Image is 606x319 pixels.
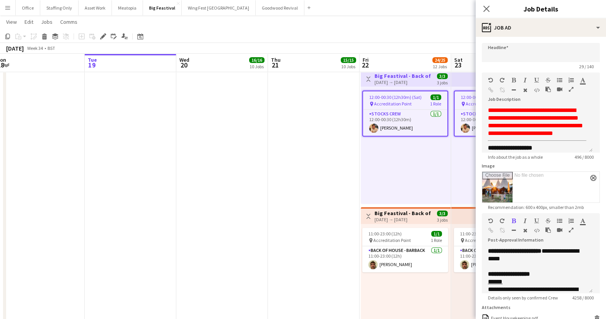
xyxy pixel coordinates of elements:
[361,61,369,69] span: 22
[534,87,539,93] button: HTML Code
[374,79,432,85] div: [DATE] → [DATE]
[482,304,511,310] label: Attachments
[455,110,539,136] app-card-role: Stocks Crew1/112:00-00:30 (12h30m)[PERSON_NAME]
[271,56,281,63] span: Thu
[454,228,540,272] app-job-card: 11:00-23:00 (12h)1/1 Accreditation Point1 RoleBack of House - Barback1/111:00-23:00 (12h)[PERSON_...
[437,210,448,216] span: 3/3
[25,18,33,25] span: Edit
[566,295,600,301] span: 4258 / 8000
[453,61,463,69] span: 23
[431,231,442,237] span: 1/1
[557,218,562,224] button: Unordered List
[573,64,600,69] span: 29 / 140
[488,218,493,224] button: Undo
[432,57,448,63] span: 24/25
[437,73,448,79] span: 3/3
[3,17,20,27] a: View
[534,77,539,83] button: Underline
[534,218,539,224] button: Underline
[374,101,412,107] span: Accreditation Point
[16,0,40,15] button: Office
[41,18,53,25] span: Jobs
[38,17,56,27] a: Jobs
[454,56,463,63] span: Sat
[256,0,304,15] button: Goodwood Revival
[374,210,432,217] h3: Big Feastival - Back of House
[488,77,493,83] button: Undo
[476,18,606,37] div: Job Ad
[179,56,189,63] span: Wed
[461,94,514,100] span: 12:00-00:30 (12h30m) (Sun)
[437,216,448,223] div: 3 jobs
[112,0,143,15] button: Meatopia
[454,90,540,136] div: 12:00-00:30 (12h30m) (Sun)1/1 Accreditation Point1 RoleStocks Crew1/112:00-00:30 (12h30m)[PERSON_...
[57,17,80,27] a: Comms
[466,101,503,107] span: Accreditation Point
[6,44,24,52] div: [DATE]
[362,228,448,272] app-job-card: 11:00-23:00 (12h)1/1 Accreditation Point1 RoleBack of House - Barback1/111:00-23:00 (12h)[PERSON_...
[534,227,539,233] button: HTML Code
[433,64,447,69] div: 12 Jobs
[143,0,182,15] button: Big Feastival
[568,77,574,83] button: Ordered List
[341,64,356,69] div: 10 Jobs
[87,61,97,69] span: 19
[511,87,516,93] button: Horizontal Line
[178,61,189,69] span: 20
[460,231,493,237] span: 11:00-23:00 (12h)
[182,0,256,15] button: Wing Fest [GEOGRAPHIC_DATA]
[362,90,448,136] app-job-card: 12:00-00:30 (12h30m) (Sat)1/1 Accreditation Point1 RoleStocks Crew1/112:00-00:30 (12h30m)[PERSON_...
[545,218,551,224] button: Strikethrough
[368,231,402,237] span: 11:00-23:00 (12h)
[482,204,590,210] span: Recommendation: 600 x 400px, smaller than 2mb
[557,227,562,233] button: Insert video
[568,86,574,92] button: Fullscreen
[568,227,574,233] button: Fullscreen
[476,4,606,14] h3: Job Details
[545,86,551,92] button: Paste as plain text
[25,45,44,51] span: Week 34
[522,87,528,93] button: Clear Formatting
[40,0,79,15] button: Staffing Only
[557,86,562,92] button: Insert video
[363,56,369,63] span: Fri
[270,61,281,69] span: 21
[465,237,503,243] span: Accreditation Point
[522,218,528,224] button: Italic
[545,227,551,233] button: Paste as plain text
[522,227,528,233] button: Clear Formatting
[557,77,562,83] button: Unordered List
[511,77,516,83] button: Bold
[373,237,411,243] span: Accreditation Point
[48,45,55,51] div: BST
[250,64,264,69] div: 10 Jobs
[369,94,422,100] span: 12:00-00:30 (12h30m) (Sat)
[60,18,77,25] span: Comms
[511,218,516,224] button: Bold
[437,79,448,86] div: 3 jobs
[430,101,441,107] span: 1 Role
[580,218,585,224] button: Text Color
[88,56,97,63] span: Tue
[511,227,516,233] button: Horizontal Line
[499,77,505,83] button: Redo
[6,18,17,25] span: View
[341,57,356,63] span: 15/15
[431,237,442,243] span: 1 Role
[568,218,574,224] button: Ordered List
[482,295,564,301] span: Details only seen by confirmed Crew
[430,94,441,100] span: 1/1
[363,110,447,136] app-card-role: Stocks Crew1/112:00-00:30 (12h30m)[PERSON_NAME]
[568,154,600,160] span: 496 / 8000
[374,72,432,79] h3: Big Feastival - Back of House
[454,246,540,272] app-card-role: Back of House - Barback1/111:00-23:00 (12h)[PERSON_NAME]
[545,77,551,83] button: Strikethrough
[21,17,36,27] a: Edit
[499,218,505,224] button: Redo
[79,0,112,15] button: Asset Work
[362,246,448,272] app-card-role: Back of House - Barback1/111:00-23:00 (12h)[PERSON_NAME]
[249,57,264,63] span: 16/16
